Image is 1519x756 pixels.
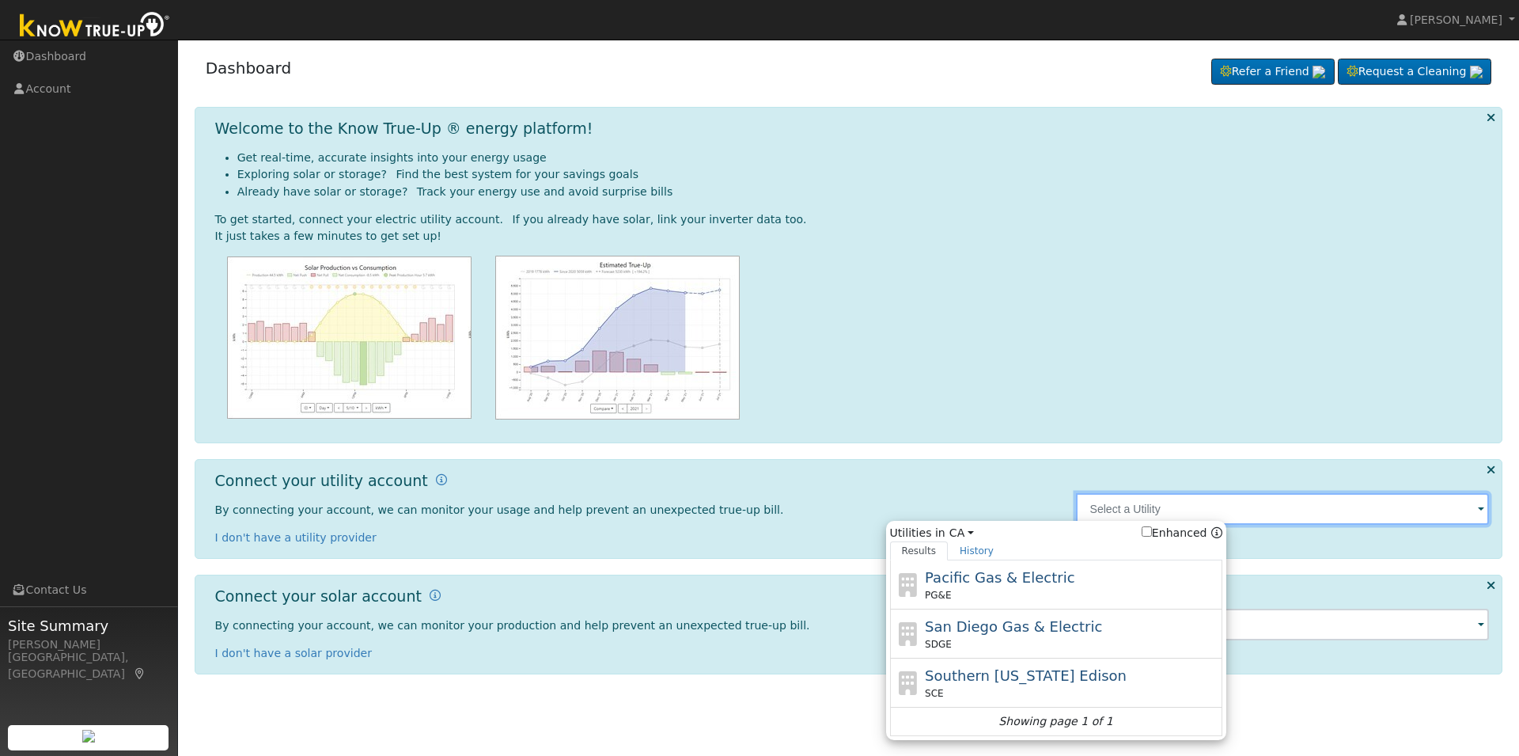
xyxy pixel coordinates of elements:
a: Refer a Friend [1211,59,1335,85]
span: Utilities in [890,525,1222,541]
div: It just takes a few minutes to get set up! [215,228,1490,245]
a: CA [949,525,974,541]
img: retrieve [82,730,95,743]
a: History [948,541,1006,560]
span: Show enhanced providers [1142,525,1222,541]
h1: Connect your utility account [215,472,428,490]
span: Site Summary [8,615,169,636]
span: SCE [925,686,944,701]
h1: Welcome to the Know True-Up ® energy platform! [215,120,593,138]
input: Enhanced [1142,526,1152,537]
div: To get started, connect your electric utility account. If you already have solar, link your inver... [215,211,1490,228]
li: Get real-time, accurate insights into your energy usage [237,150,1490,166]
span: PG&E [925,588,951,602]
a: Request a Cleaning [1338,59,1491,85]
span: [PERSON_NAME] [1410,13,1502,26]
h1: Connect your solar account [215,587,422,606]
span: By connecting your account, we can monitor your usage and help prevent an unexpected true-up bill. [215,503,784,516]
span: San Diego Gas & Electric [925,618,1102,635]
img: Know True-Up [12,9,178,44]
span: SDGE [925,637,952,652]
a: Map [133,667,147,680]
label: Enhanced [1142,525,1207,541]
input: Select an Inverter [1076,609,1490,640]
div: [GEOGRAPHIC_DATA], [GEOGRAPHIC_DATA] [8,649,169,682]
li: Already have solar or storage? Track your energy use and avoid surprise bills [237,184,1490,200]
div: [PERSON_NAME] [8,636,169,653]
span: By connecting your account, we can monitor your production and help prevent an unexpected true-up... [215,619,810,632]
span: Pacific Gas & Electric [925,569,1074,586]
input: Select a Utility [1076,493,1490,525]
a: Enhanced Providers [1211,526,1222,539]
img: retrieve [1313,66,1325,78]
a: I don't have a utility provider [215,531,377,544]
li: Exploring solar or storage? Find the best system for your savings goals [237,166,1490,183]
a: Dashboard [206,59,292,78]
img: retrieve [1470,66,1483,78]
a: Results [890,541,949,560]
span: Southern [US_STATE] Edison [925,667,1127,684]
i: Showing page 1 of 1 [998,713,1112,730]
a: I don't have a solar provider [215,647,373,659]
